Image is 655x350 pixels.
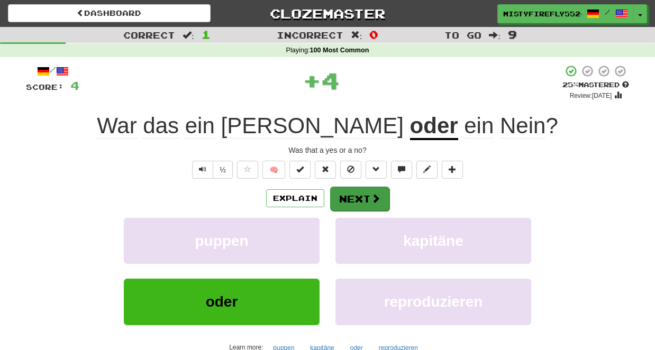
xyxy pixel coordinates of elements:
span: reproduzieren [384,293,483,310]
button: Play sentence audio (ctl+space) [192,161,213,179]
span: kapitäne [403,233,463,249]
button: Reset to 0% Mastered (alt+r) [315,161,336,179]
span: 9 [508,28,517,41]
span: 1 [202,28,211,41]
span: oder [206,293,238,310]
button: oder [124,279,320,325]
button: kapitäne [335,218,531,264]
a: Clozemaster [226,4,429,23]
div: Text-to-speech controls [190,161,233,179]
button: Explain [266,189,324,207]
span: 25 % [562,80,578,89]
a: MistyFirefly5524 / [497,4,634,23]
span: Correct [123,30,175,40]
span: [PERSON_NAME] [221,113,403,139]
span: : [489,31,501,40]
span: ein [185,113,215,139]
button: puppen [124,218,320,264]
button: Set this sentence to 100% Mastered (alt+m) [289,161,311,179]
div: Mastered [562,80,629,90]
button: 🧠 [262,161,285,179]
span: 0 [369,28,378,41]
div: Was that a yes or a no? [26,145,629,155]
span: : [351,31,362,40]
span: Nein [500,113,545,139]
button: Ignore sentence (alt+i) [340,161,361,179]
span: 4 [70,79,79,92]
span: 4 [321,67,340,94]
button: Next [330,187,389,211]
span: Incorrect [277,30,343,40]
button: Discuss sentence (alt+u) [391,161,412,179]
span: puppen [195,233,248,249]
span: ? [458,113,558,139]
button: reproduzieren [335,279,531,325]
small: Review: [DATE] [570,92,612,99]
span: / [605,8,610,16]
div: / [26,65,79,78]
button: Edit sentence (alt+d) [416,161,438,179]
button: ½ [213,161,233,179]
button: Add to collection (alt+a) [442,161,463,179]
a: Dashboard [8,4,211,22]
span: War [97,113,137,139]
span: ein [464,113,494,139]
span: + [303,65,321,96]
span: MistyFirefly5524 [503,9,581,19]
span: To go [444,30,481,40]
button: Favorite sentence (alt+f) [237,161,258,179]
span: : [183,31,194,40]
span: das [143,113,179,139]
u: oder [410,113,458,140]
button: Grammar (alt+g) [366,161,387,179]
span: Score: [26,82,64,91]
strong: 100 Most Common [310,47,369,54]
